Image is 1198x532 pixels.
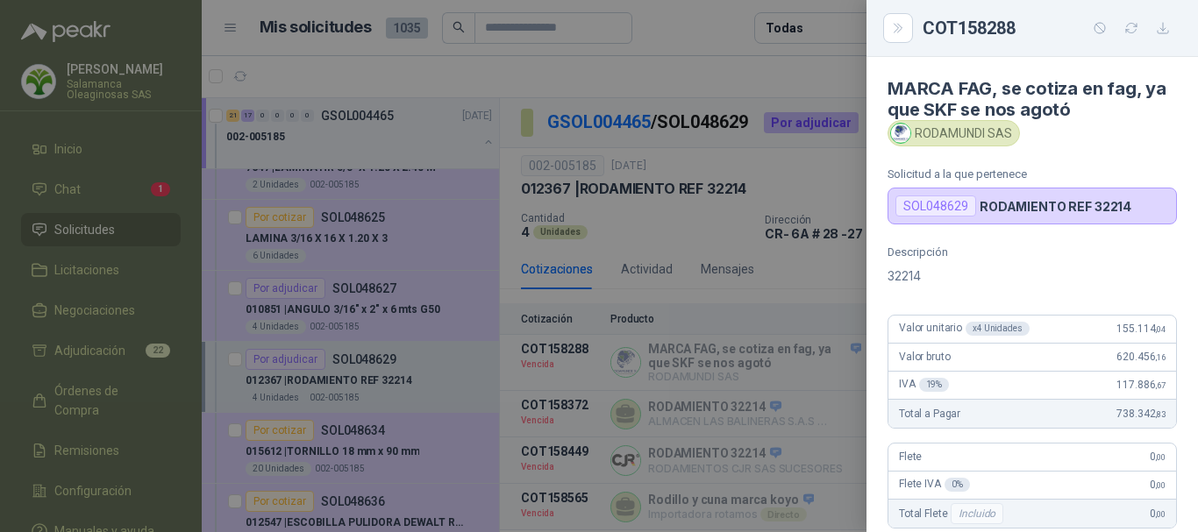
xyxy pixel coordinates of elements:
div: COT158288 [923,14,1177,42]
p: RODAMIENTO REF 32214 [980,199,1131,214]
span: Flete IVA [899,478,970,492]
span: ,16 [1155,352,1166,362]
span: ,67 [1155,380,1166,390]
span: 0 [1150,479,1166,491]
span: ,00 [1155,480,1166,490]
span: Flete [899,450,922,463]
p: 32214 [888,266,1177,287]
span: 117.886 [1116,379,1166,391]
div: 0 % [945,478,970,492]
span: 155.114 [1116,323,1166,335]
span: Total a Pagar [899,408,960,420]
span: IVA [899,378,949,392]
p: Solicitud a la que pertenece [888,167,1177,181]
span: 620.456 [1116,351,1166,363]
div: SOL048629 [895,195,976,216]
span: Valor bruto [899,351,950,363]
img: Company Logo [891,124,910,143]
span: Valor unitario [899,322,1030,336]
p: Descripción [888,245,1177,259]
button: Close [888,18,909,39]
span: 738.342 [1116,408,1166,420]
span: ,04 [1155,324,1166,334]
span: Total Flete [899,503,1007,524]
div: RODAMUNDI SAS [888,120,1020,146]
h4: MARCA FAG, se cotiza en fag, ya que SKF se nos agotó [888,78,1177,120]
span: ,83 [1155,409,1166,419]
span: ,00 [1155,452,1166,462]
span: 0 [1150,450,1166,463]
div: Incluido [951,503,1003,524]
div: x 4 Unidades [966,322,1030,336]
span: 0 [1150,507,1166,520]
div: 19 % [919,378,950,392]
span: ,00 [1155,509,1166,519]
